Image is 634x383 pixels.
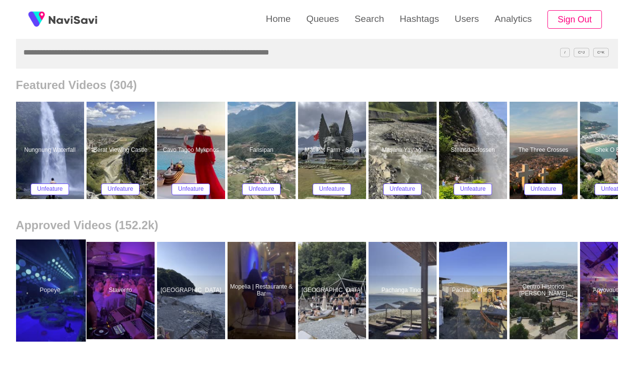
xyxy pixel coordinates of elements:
[560,48,570,57] span: /
[172,183,210,195] button: Unfeature
[510,102,580,199] a: The Three CrossesThe Three CrossesUnfeature
[439,242,510,339] a: Pachanga TinosPachanga Tinos
[454,183,492,195] button: Unfeature
[574,48,589,57] span: C^J
[49,15,97,24] img: fireSpot
[383,183,422,195] button: Unfeature
[547,10,602,29] button: Sign Out
[439,102,510,199] a: SteinsdalsfossenSteinsdalsfossenUnfeature
[369,102,439,199] a: Maşanlı YaylağıMaşanlı YaylağıUnfeature
[593,48,609,57] span: C^K
[510,242,580,339] a: Centro Historico [PERSON_NAME][GEOGRAPHIC_DATA]Centro Historico de Trujillo
[157,242,228,339] a: [GEOGRAPHIC_DATA]Psarolakas beach
[524,183,563,195] button: Unfeature
[228,242,298,339] a: Mopelia | Restaurante & BarMopelia | Restaurante & Bar
[87,102,157,199] a: Berat Viewing CastleBerat Viewing CastleUnfeature
[31,183,69,195] button: Unfeature
[16,219,618,232] h2: Approved Videos (152.2k)
[101,183,140,195] button: Unfeature
[242,183,281,195] button: Unfeature
[16,78,618,92] h2: Featured Videos (304)
[24,7,49,32] img: fireSpot
[157,102,228,199] a: Cavo Tagoo MykonosCavo Tagoo MykonosUnfeature
[298,102,369,199] a: Mật Pet Farm - SapaMật Pet Farm - SapaUnfeature
[228,102,298,199] a: FansipanFansipanUnfeature
[369,242,439,339] a: Pachanga TinosPachanga Tinos
[313,183,351,195] button: Unfeature
[298,242,369,339] a: [GEOGRAPHIC_DATA]Psarolakas beach
[16,242,87,339] a: PopeyePopeye
[16,102,87,199] a: Nungnung WaterfallNungnung WaterfallUnfeature
[595,183,633,195] button: Unfeature
[87,242,157,339] a: StaventoStavento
